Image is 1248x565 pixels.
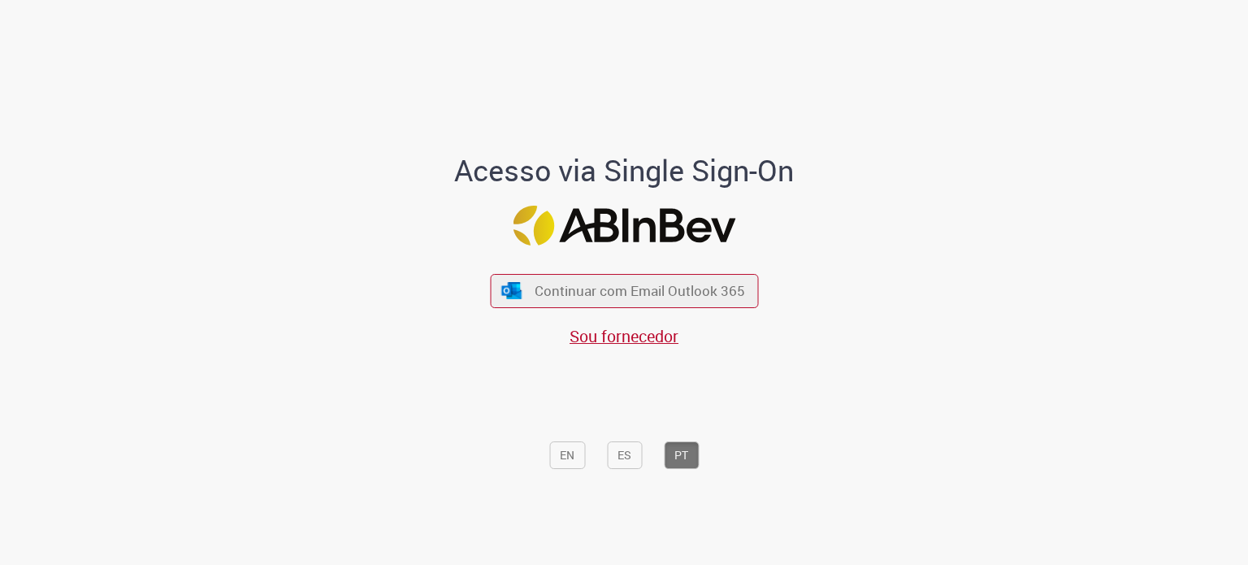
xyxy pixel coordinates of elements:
img: Logo ABInBev [513,206,735,246]
span: Continuar com Email Outlook 365 [535,281,745,300]
button: PT [664,441,699,469]
img: ícone Azure/Microsoft 360 [500,282,523,299]
button: EN [549,441,585,469]
a: Sou fornecedor [570,325,678,347]
button: ES [607,441,642,469]
h1: Acesso via Single Sign-On [399,154,850,187]
button: ícone Azure/Microsoft 360 Continuar com Email Outlook 365 [490,274,758,307]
